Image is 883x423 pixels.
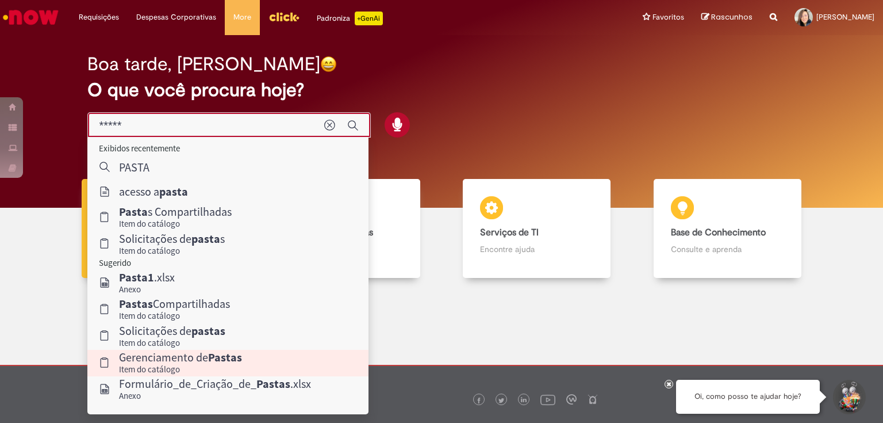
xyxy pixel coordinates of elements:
[711,12,753,22] span: Rascunhos
[268,8,300,25] img: click_logo_yellow_360x200.png
[676,380,820,414] div: Oi, como posso te ajudar hoje?
[87,80,796,100] h2: O que você procura hoje?
[671,227,766,238] b: Base de Conhecimento
[320,56,337,73] img: happy-face.png
[480,243,593,255] p: Encontre ajuda
[671,243,784,255] p: Consulte e aprenda
[816,12,874,22] span: [PERSON_NAME]
[317,12,383,25] div: Padroniza
[441,179,632,279] a: Serviços de TI Encontre ajuda
[136,12,216,23] span: Despesas Corporativas
[498,398,504,403] img: logo_footer_twitter.png
[290,227,373,238] b: Catálogo de Ofertas
[1,6,60,29] img: ServiceNow
[831,380,866,414] button: Iniciar Conversa de Suporte
[588,394,598,405] img: logo_footer_naosei.png
[476,398,482,403] img: logo_footer_facebook.png
[480,227,539,238] b: Serviços de TI
[652,12,684,23] span: Favoritos
[60,179,251,279] a: Tirar dúvidas Tirar dúvidas com Lupi Assist e Gen Ai
[701,12,753,23] a: Rascunhos
[632,179,823,279] a: Base de Conhecimento Consulte e aprenda
[233,12,251,23] span: More
[540,392,555,407] img: logo_footer_youtube.png
[79,12,119,23] span: Requisições
[87,54,320,74] h2: Boa tarde, [PERSON_NAME]
[355,12,383,25] p: +GenAi
[566,394,577,405] img: logo_footer_workplace.png
[521,397,527,404] img: logo_footer_linkedin.png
